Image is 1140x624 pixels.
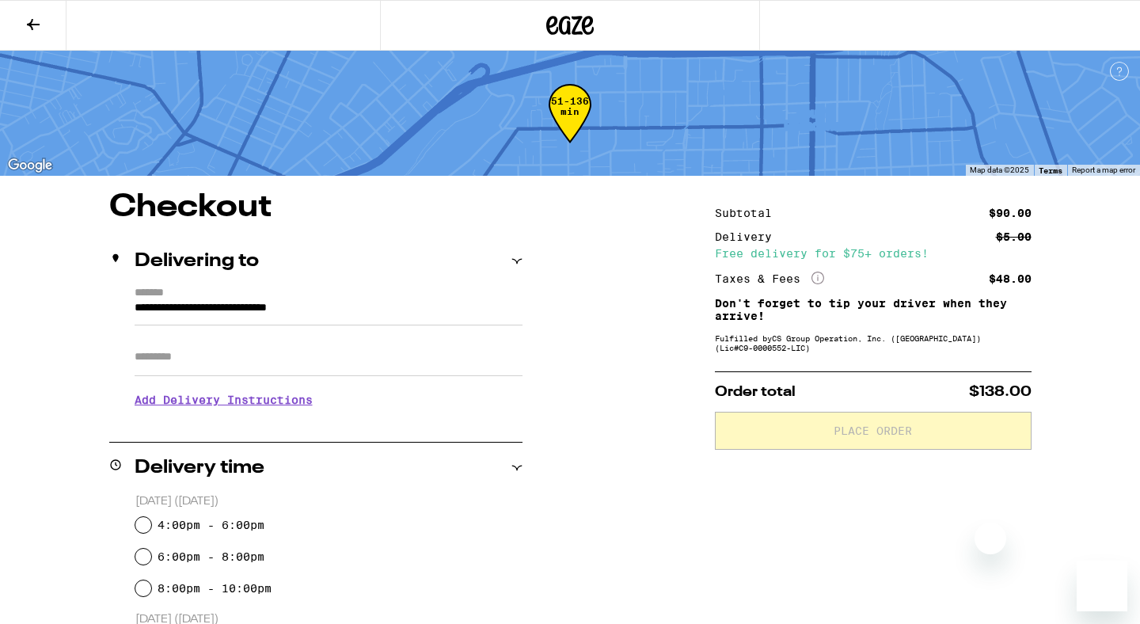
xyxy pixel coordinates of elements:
[715,412,1032,450] button: Place Order
[715,207,783,219] div: Subtotal
[135,252,259,271] h2: Delivering to
[715,231,783,242] div: Delivery
[1072,166,1135,174] a: Report a map error
[715,333,1032,352] div: Fulfilled by CS Group Operation, Inc. ([GEOGRAPHIC_DATA]) (Lic# C9-0000552-LIC )
[158,582,272,595] label: 8:00pm - 10:00pm
[1077,561,1127,611] iframe: Button to launch messaging window
[996,231,1032,242] div: $5.00
[970,166,1029,174] span: Map data ©2025
[975,523,1006,554] iframe: Close message
[715,297,1032,322] p: Don't forget to tip your driver when they arrive!
[834,425,912,436] span: Place Order
[158,550,264,563] label: 6:00pm - 8:00pm
[989,273,1032,284] div: $48.00
[135,418,522,431] p: We'll contact you at [PHONE_NUMBER] when we arrive
[715,248,1032,259] div: Free delivery for $75+ orders!
[135,382,522,418] h3: Add Delivery Instructions
[135,458,264,478] h2: Delivery time
[4,155,56,176] a: Open this area in Google Maps (opens a new window)
[715,385,796,399] span: Order total
[4,155,56,176] img: Google
[549,96,591,155] div: 51-136 min
[135,494,522,509] p: [DATE] ([DATE])
[158,519,264,531] label: 4:00pm - 6:00pm
[1039,166,1062,175] a: Terms
[989,207,1032,219] div: $90.00
[109,192,522,223] h1: Checkout
[715,272,824,286] div: Taxes & Fees
[969,385,1032,399] span: $138.00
